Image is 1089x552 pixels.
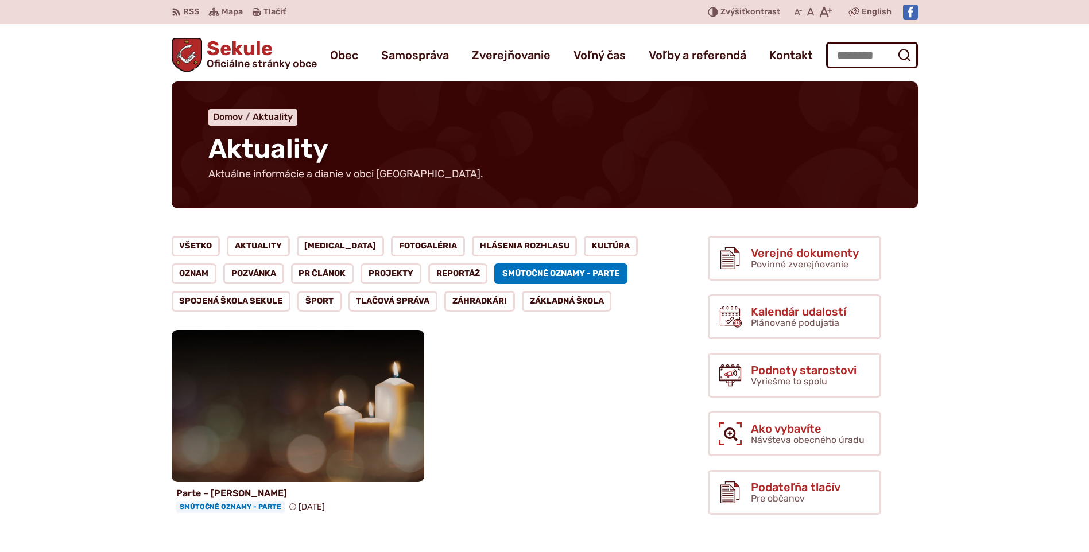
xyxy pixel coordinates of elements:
span: Ako vybavíte [751,422,865,435]
a: Projekty [361,263,421,284]
a: Voľný čas [573,39,626,71]
span: Tlačiť [263,7,286,17]
a: Podateľňa tlačív Pre občanov [708,470,881,515]
a: Reportáž [428,263,488,284]
a: Pozvánka [223,263,284,284]
span: Mapa [222,5,243,19]
a: [MEDICAL_DATA] [297,236,385,256]
a: Logo Sekule, prejsť na domovskú stránku. [172,38,317,72]
a: Zverejňovanie [472,39,551,71]
span: English [862,5,892,19]
a: Tlačová správa [348,291,438,312]
img: Prejsť na Facebook stránku [903,5,918,20]
span: Oficiálne stránky obce [207,59,317,69]
a: Kalendár udalostí Plánované podujatia [708,294,881,339]
a: Podnety starostovi Vyriešme to spolu [708,353,881,398]
h4: Parte – [PERSON_NAME] [176,488,420,499]
a: Obec [330,39,358,71]
span: [DATE] [299,502,325,512]
span: Pre občanov [751,493,805,504]
span: Podateľňa tlačív [751,481,840,493]
a: Kultúra [584,236,638,256]
span: Podnety starostovi [751,364,857,376]
a: Hlásenia rozhlasu [472,236,578,256]
a: Aktuality [253,111,293,122]
a: Fotogaléria [391,236,465,256]
a: Spojená škola Sekule [172,291,291,312]
a: Kontakt [769,39,813,71]
a: Verejné dokumenty Povinné zverejňovanie [708,236,881,281]
a: Voľby a referendá [649,39,746,71]
a: Šport [297,291,342,312]
a: Záhradkári [444,291,515,312]
a: Oznam [172,263,217,284]
a: Smútočné oznamy - parte [494,263,627,284]
a: Všetko [172,236,220,256]
span: Aktuality [208,133,328,165]
a: Ako vybavíte Návšteva obecného úradu [708,411,881,456]
a: Domov [213,111,253,122]
a: PR článok [291,263,354,284]
a: English [859,5,894,19]
span: Povinné zverejňovanie [751,259,848,270]
img: Prejsť na domovskú stránku [172,38,203,72]
a: Základná škola [522,291,612,312]
span: Domov [213,111,243,122]
span: Zvýšiť [720,7,746,17]
span: Kalendár udalostí [751,305,846,318]
span: Vyriešme to spolu [751,376,827,387]
span: Verejné dokumenty [751,247,859,259]
span: RSS [183,5,199,19]
span: Smútočné oznamy - parte [176,501,285,512]
p: Aktuálne informácie a dianie v obci [GEOGRAPHIC_DATA]. [208,168,484,181]
a: Samospráva [381,39,449,71]
span: Plánované podujatia [751,317,839,328]
a: Parte – [PERSON_NAME] Smútočné oznamy - parte [DATE] [172,330,424,518]
span: kontrast [720,7,780,17]
a: Aktuality [227,236,290,256]
span: Návšteva obecného úradu [751,434,865,445]
span: Sekule [202,39,317,69]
